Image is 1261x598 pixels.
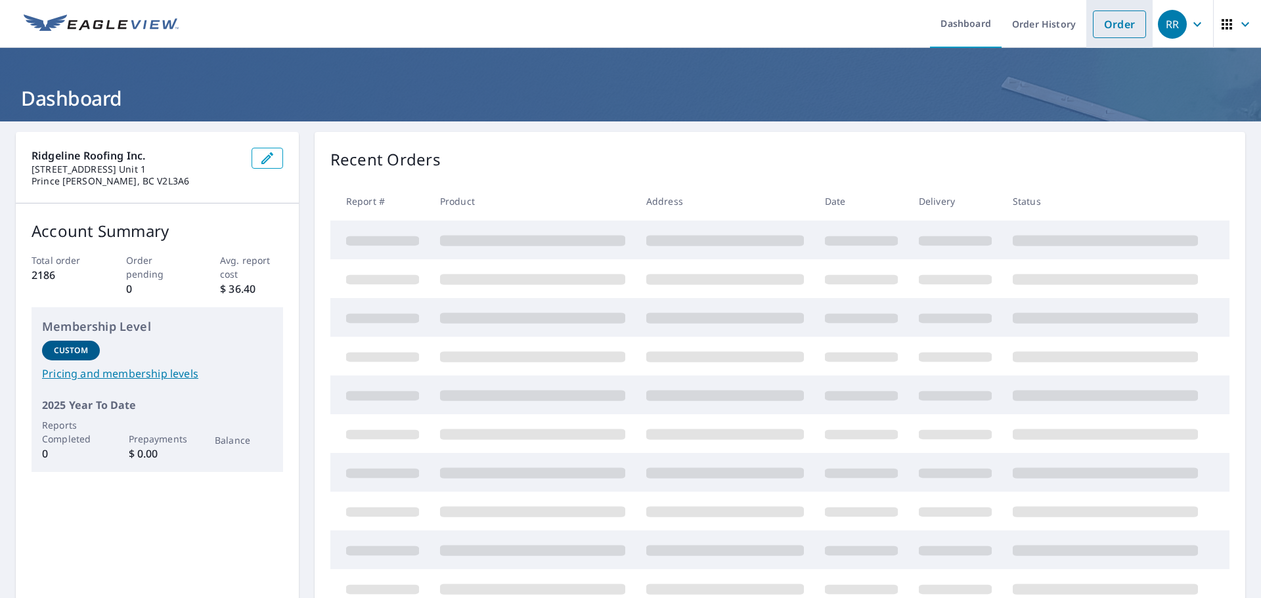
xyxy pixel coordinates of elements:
p: Recent Orders [330,148,441,171]
p: Avg. report cost [220,253,283,281]
p: Membership Level [42,318,273,335]
th: Date [814,182,908,221]
p: 2025 Year To Date [42,397,273,413]
p: $ 0.00 [129,446,187,461]
p: Total order [32,253,95,267]
th: Status [1002,182,1208,221]
p: 2186 [32,267,95,283]
a: Order [1093,11,1146,38]
p: Prepayments [129,432,187,446]
p: Account Summary [32,219,283,243]
a: Pricing and membership levels [42,366,273,381]
p: [STREET_ADDRESS] Unit 1 [32,163,241,175]
div: RR [1158,10,1187,39]
p: Order pending [126,253,189,281]
p: Ridgeline Roofing Inc. [32,148,241,163]
p: Prince [PERSON_NAME], BC V2L3A6 [32,175,241,187]
img: EV Logo [24,14,179,34]
th: Report # [330,182,430,221]
th: Address [636,182,814,221]
p: Balance [215,433,273,447]
p: Reports Completed [42,418,100,446]
p: 0 [126,281,189,297]
p: 0 [42,446,100,461]
h1: Dashboard [16,85,1245,112]
p: Custom [54,345,88,356]
th: Delivery [908,182,1002,221]
th: Product [430,182,636,221]
p: $ 36.40 [220,281,283,297]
